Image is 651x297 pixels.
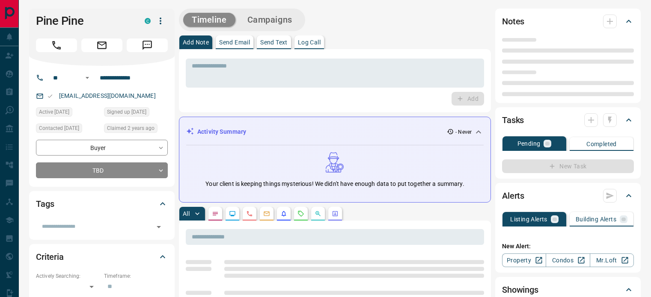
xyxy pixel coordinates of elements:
[36,38,77,52] span: Call
[36,162,168,178] div: TBD
[586,141,617,147] p: Completed
[502,11,634,32] div: Notes
[280,210,287,217] svg: Listing Alerts
[36,107,100,119] div: Sun Nov 06 2022
[502,283,538,297] h2: Showings
[81,38,122,52] span: Email
[36,272,100,280] p: Actively Searching:
[502,242,634,251] p: New Alert:
[546,253,590,267] a: Condos
[455,128,472,136] p: - Never
[183,211,190,217] p: All
[127,38,168,52] span: Message
[263,210,270,217] svg: Emails
[36,194,168,214] div: Tags
[104,124,168,135] div: Thu Nov 10 2022
[297,210,304,217] svg: Requests
[36,250,64,264] h2: Criteria
[315,210,321,217] svg: Opportunities
[82,73,92,83] button: Open
[502,189,524,203] h2: Alerts
[510,216,547,222] p: Listing Alerts
[36,14,132,28] h1: Pine Pine
[197,127,246,136] p: Activity Summary
[502,15,524,28] h2: Notes
[59,92,156,99] a: [EMAIL_ADDRESS][DOMAIN_NAME]
[246,210,253,217] svg: Calls
[212,210,219,217] svg: Notes
[183,13,235,27] button: Timeline
[36,140,168,156] div: Buyer
[576,216,616,222] p: Building Alerts
[36,247,168,267] div: Criteria
[502,113,524,127] h2: Tasks
[229,210,236,217] svg: Lead Browsing Activity
[39,108,69,116] span: Active [DATE]
[107,124,155,132] span: Claimed 2 years ago
[590,253,634,267] a: Mr.Loft
[107,108,146,116] span: Signed up [DATE]
[219,39,250,45] p: Send Email
[36,197,54,211] h2: Tags
[186,124,484,140] div: Activity Summary- Never
[183,39,209,45] p: Add Note
[239,13,301,27] button: Campaigns
[502,253,546,267] a: Property
[47,93,53,99] svg: Email Valid
[332,210,339,217] svg: Agent Actions
[260,39,288,45] p: Send Text
[36,124,100,135] div: Wed Nov 16 2022
[153,221,165,233] button: Open
[205,179,464,188] p: Your client is keeping things mysterious! We didn't have enough data to put together a summary.
[39,124,79,132] span: Contacted [DATE]
[502,185,634,206] div: Alerts
[517,141,541,147] p: Pending
[104,272,168,280] p: Timeframe:
[502,110,634,130] div: Tasks
[145,18,151,24] div: condos.ca
[298,39,321,45] p: Log Call
[104,107,168,119] div: Sun Nov 06 2022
